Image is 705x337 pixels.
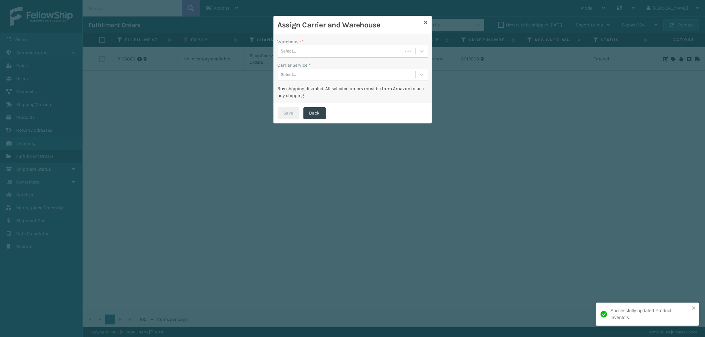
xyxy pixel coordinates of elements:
[303,107,326,119] button: Back
[610,307,690,321] div: Successfully updated Product Inventory.
[281,48,296,55] div: Select...
[278,20,422,30] h3: Assign Carrier and Warehouse
[278,62,311,69] label: Carrier Service
[278,38,304,45] label: Warehouse
[278,107,299,119] button: Save
[692,305,696,312] button: close
[278,85,428,99] div: Buy shipping disabled. All selected orders must be from Amazon to use buy shipping
[281,71,296,78] div: Select...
